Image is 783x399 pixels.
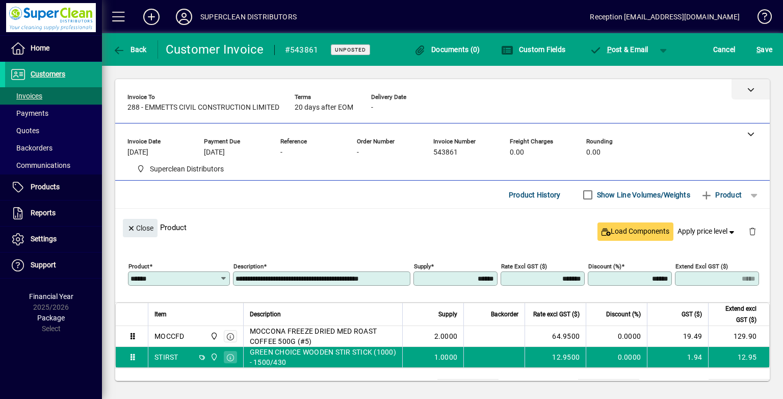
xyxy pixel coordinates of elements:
a: Quotes [5,122,102,139]
a: Support [5,253,102,278]
span: Superclean Distributors [133,163,228,176]
span: Description [250,309,281,320]
button: Delete [740,219,765,243]
mat-label: Extend excl GST ($) [675,263,728,270]
div: Reception [EMAIL_ADDRESS][DOMAIN_NAME] [590,9,740,25]
span: 2.0000 [434,331,458,341]
span: S [756,45,761,54]
button: Post & Email [584,40,654,59]
app-page-header-button: Delete [740,227,765,236]
span: Backorders [10,144,53,152]
a: Knowledge Base [750,2,770,35]
span: Supply [438,309,457,320]
span: - [371,104,373,112]
span: - [357,148,359,157]
span: Home [31,44,49,52]
span: Support [31,261,56,269]
span: Package [37,314,65,322]
td: 19.49 [647,326,708,347]
button: Apply price level [673,222,741,241]
span: Load Components [602,226,669,237]
button: Custom Fields [499,40,568,59]
span: Invoices [10,92,42,100]
span: Product History [509,187,561,203]
td: Freight (excl GST) [507,380,578,392]
td: 0.00 [578,380,639,392]
span: Product [700,187,742,203]
span: Discount (%) [606,309,641,320]
span: Rate excl GST ($) [533,309,580,320]
div: #543861 [285,42,319,58]
label: Show Line Volumes/Weights [595,190,690,200]
span: Item [154,309,167,320]
span: Payments [10,109,48,117]
span: [DATE] [127,148,148,157]
mat-label: Description [233,263,264,270]
td: GST exclusive [647,380,709,392]
span: ost & Email [589,45,648,54]
button: Save [754,40,775,59]
span: Custom Fields [501,45,565,54]
span: Backorder [491,309,518,320]
button: Profile [168,8,200,26]
div: Product [115,209,770,246]
span: Extend excl GST ($) [715,303,756,326]
td: 12.95 [708,347,769,367]
td: 0.0000 M³ [437,380,499,392]
app-page-header-button: Close [120,223,160,232]
a: Home [5,36,102,61]
span: Communications [10,161,70,169]
span: Unposted [335,46,366,53]
div: 64.9500 [531,331,580,341]
a: Settings [5,227,102,252]
div: MOCCFD [154,331,185,341]
span: Cancel [713,41,736,58]
span: Superclean Distributors [207,352,219,363]
td: 0.0000 [586,347,647,367]
span: 0.00 [510,148,524,157]
mat-label: Supply [414,263,431,270]
span: Quotes [10,127,39,135]
button: Documents (0) [411,40,483,59]
a: Payments [5,105,102,122]
button: Add [135,8,168,26]
a: Backorders [5,139,102,157]
button: Product History [505,186,565,204]
mat-label: Product [128,263,149,270]
span: 543861 [433,148,458,157]
span: 288 - EMMETTS CIVIL CONSTRUCTION LIMITED [127,104,279,112]
span: - [280,148,282,157]
span: P [607,45,612,54]
td: Total Volume [376,380,437,392]
span: Close [127,220,153,237]
a: Reports [5,201,102,226]
span: GST ($) [682,309,702,320]
span: Customers [31,70,65,78]
span: MOCCONA FREEZE DRIED MED ROAST COFFEE 500G (#5) [250,326,397,346]
span: 0.00 [586,148,601,157]
button: Cancel [711,40,738,59]
mat-label: Discount (%) [588,263,621,270]
mat-label: Rate excl GST ($) [501,263,547,270]
span: Financial Year [29,292,73,301]
span: Apply price level [677,226,737,237]
a: Products [5,174,102,200]
div: Customer Invoice [166,41,264,58]
span: Superclean Distributors [150,164,224,174]
td: 1.94 [647,347,708,367]
a: Invoices [5,87,102,105]
span: Settings [31,235,57,243]
td: 0.0000 [586,326,647,347]
span: 20 days after EOM [295,104,353,112]
td: 129.90 [708,326,769,347]
button: Back [110,40,149,59]
span: Superclean Distributors [207,331,219,342]
span: GREEN CHOICE WOODEN STIR STICK (1000) - 1500/430 [250,347,397,367]
button: Product [695,186,747,204]
button: Close [123,219,158,237]
span: 1.0000 [434,352,458,362]
div: STIRST [154,352,178,362]
button: Load Components [597,222,673,241]
span: ave [756,41,772,58]
span: Documents (0) [414,45,480,54]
